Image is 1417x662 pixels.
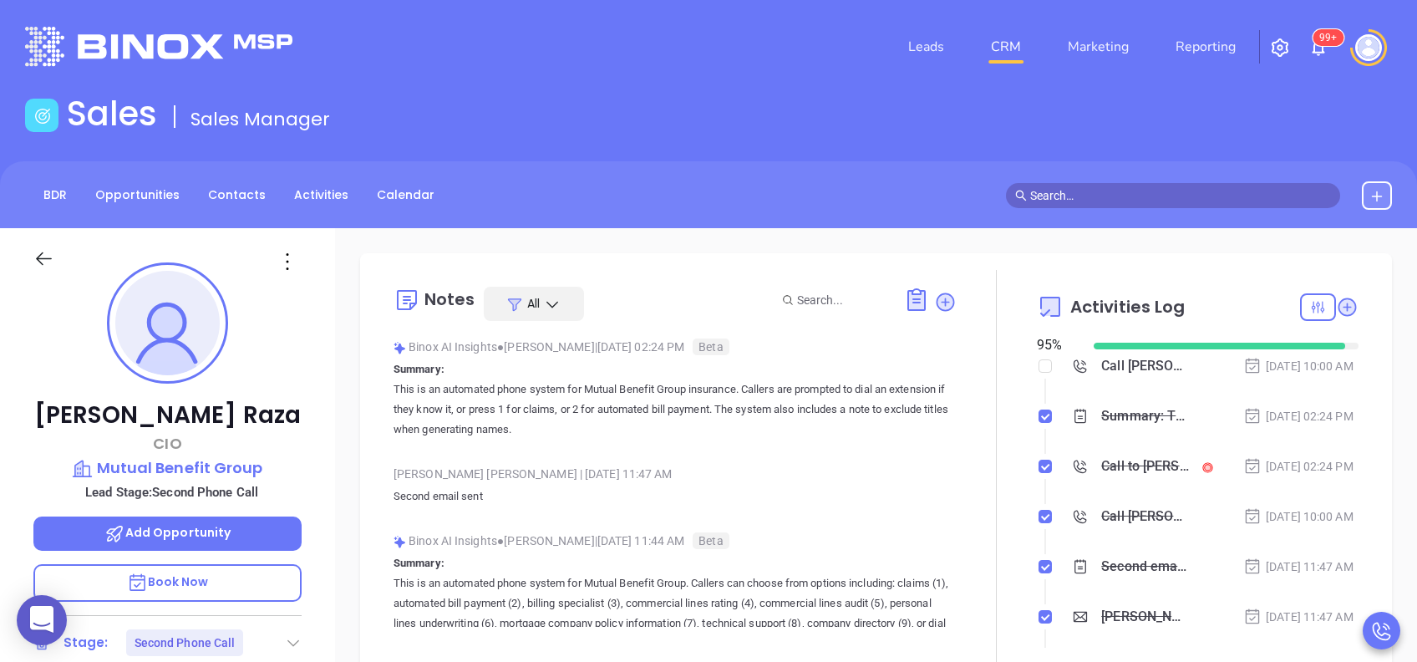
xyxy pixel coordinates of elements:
[1313,29,1343,46] sup: 100
[394,342,406,354] img: svg%3e
[424,291,475,308] div: Notes
[394,536,406,548] img: svg%3e
[527,295,540,312] span: All
[1243,457,1354,476] div: [DATE] 02:24 PM
[1101,454,1189,479] div: Call to [PERSON_NAME]
[901,30,951,64] a: Leads
[1015,190,1027,201] span: search
[394,486,957,507] p: Second email sent
[67,94,157,134] h1: Sales
[1101,404,1189,429] div: Summary: This is an automated phone system for Mutual Benefit Group insurance. Callers are prompt...
[198,181,276,209] a: Contacts
[104,524,231,541] span: Add Opportunity
[1030,186,1331,205] input: Search…
[497,534,505,547] span: ●
[63,630,109,655] div: Stage:
[115,271,220,375] img: profile-user
[1243,608,1354,626] div: [DATE] 11:47 AM
[1169,30,1242,64] a: Reporting
[394,334,957,359] div: Binox AI Insights [PERSON_NAME] | [DATE] 02:24 PM
[1101,354,1189,379] div: Call [PERSON_NAME] to follow up
[135,629,236,656] div: Second Phone Call
[394,461,957,486] div: [PERSON_NAME] [PERSON_NAME] [DATE] 11:47 AM
[1243,507,1354,526] div: [DATE] 10:00 AM
[33,432,302,455] p: CIO
[367,181,444,209] a: Calendar
[25,27,292,66] img: logo
[33,400,302,430] p: [PERSON_NAME] Raza
[284,181,358,209] a: Activities
[394,379,957,440] p: This is an automated phone system for Mutual Benefit Group insurance. Callers are prompted to dia...
[190,106,330,132] span: Sales Manager
[394,528,957,553] div: Binox AI Insights [PERSON_NAME] | [DATE] 11:44 AM
[693,339,729,355] span: Beta
[1070,298,1185,315] span: Activities Log
[33,181,77,209] a: BDR
[580,467,582,481] span: |
[984,30,1028,64] a: CRM
[1101,604,1189,629] div: [PERSON_NAME] You’re not alone — most PA agencies haven’t done this yet
[33,456,302,480] a: Mutual Benefit Group
[1243,357,1354,375] div: [DATE] 10:00 AM
[693,532,729,549] span: Beta
[1270,38,1290,58] img: iconSetting
[394,363,444,375] b: Summary:
[1355,34,1382,61] img: user
[1308,38,1328,58] img: iconNotification
[1101,554,1189,579] div: Second email sent
[497,340,505,354] span: ●
[1037,335,1074,355] div: 95 %
[394,557,444,569] b: Summary:
[1243,407,1354,425] div: [DATE] 02:24 PM
[797,291,886,309] input: Search...
[1243,558,1354,576] div: [DATE] 11:47 AM
[85,181,190,209] a: Opportunities
[1101,504,1189,529] div: Call [PERSON_NAME] to follow up
[1061,30,1135,64] a: Marketing
[42,481,302,503] p: Lead Stage: Second Phone Call
[127,573,209,590] span: Book Now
